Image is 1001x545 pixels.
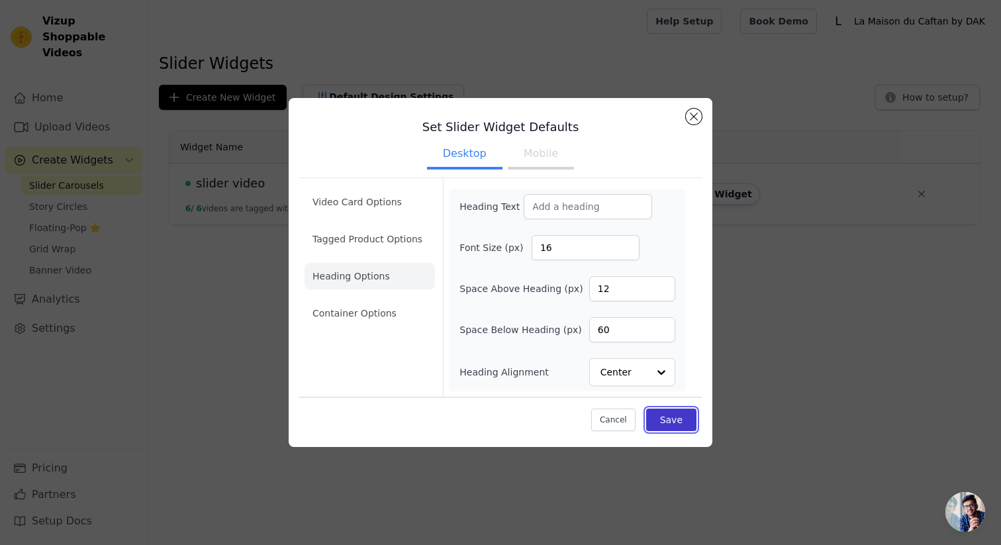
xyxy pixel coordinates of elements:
[945,492,985,532] div: Ouvrir le chat
[459,200,524,213] label: Heading Text
[459,366,551,379] label: Heading Alignment
[524,194,652,219] input: Add a heading
[686,109,702,124] button: Close modal
[646,409,696,431] button: Save
[305,189,435,215] li: Video Card Options
[305,226,435,252] li: Tagged Product Options
[305,263,435,289] li: Heading Options
[305,300,435,326] li: Container Options
[299,119,702,135] h3: Set Slider Widget Defaults
[427,140,502,170] button: Desktop
[459,323,582,336] label: Space Below Heading (px)
[459,241,532,254] label: Font Size (px)
[459,282,583,295] label: Space Above Heading (px)
[591,409,636,431] button: Cancel
[508,140,574,170] button: Mobile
